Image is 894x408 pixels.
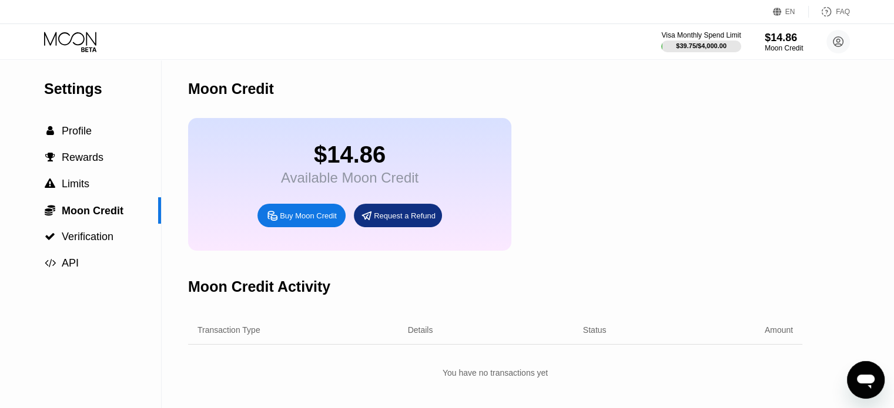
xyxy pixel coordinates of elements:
[583,325,607,335] div: Status
[45,178,55,189] span: 
[765,325,793,335] div: Amount
[44,152,56,163] div: 
[46,126,54,136] span: 
[661,31,741,39] div: Visa Monthly Spend Limit
[765,44,803,52] div: Moon Credit
[45,152,55,163] span: 
[281,170,418,186] div: Available Moon Credit
[45,258,56,268] span: 
[62,257,79,269] span: API
[281,141,418,168] div: $14.86
[676,42,726,49] div: $39.75 / $4,000.00
[836,8,850,16] div: FAQ
[354,204,442,227] div: Request a Refund
[197,325,260,335] div: Transaction Type
[188,362,802,383] div: You have no transactions yet
[44,178,56,189] div: 
[773,6,809,18] div: EN
[661,31,741,52] div: Visa Monthly Spend Limit$39.75/$4,000.00
[44,258,56,268] div: 
[280,211,337,221] div: Buy Moon Credit
[62,125,92,137] span: Profile
[44,204,56,216] div: 
[44,126,56,136] div: 
[188,80,274,97] div: Moon Credit
[45,204,55,216] span: 
[44,80,161,97] div: Settings
[374,211,436,221] div: Request a Refund
[785,8,795,16] div: EN
[62,151,103,163] span: Rewards
[765,32,803,52] div: $14.86Moon Credit
[809,6,850,18] div: FAQ
[62,231,113,242] span: Verification
[44,231,56,242] div: 
[257,204,346,227] div: Buy Moon Credit
[45,231,55,242] span: 
[765,32,803,44] div: $14.86
[62,178,89,190] span: Limits
[62,205,123,217] span: Moon Credit
[408,325,433,335] div: Details
[188,278,330,295] div: Moon Credit Activity
[847,361,885,399] iframe: Schaltfläche zum Öffnen des Messaging-Fensters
